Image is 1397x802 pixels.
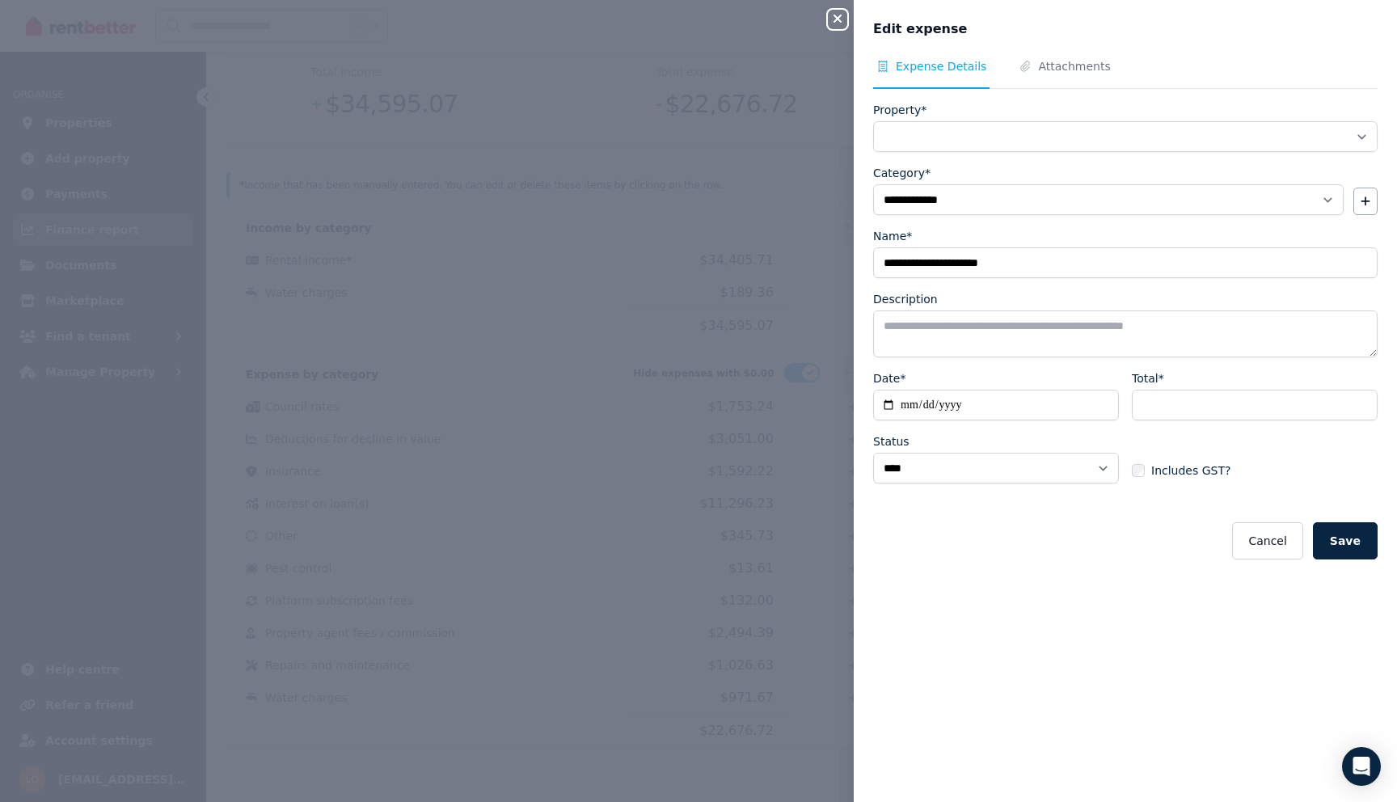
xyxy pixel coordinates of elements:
[1342,747,1381,786] div: Open Intercom Messenger
[1232,522,1302,559] button: Cancel
[873,228,912,244] label: Name*
[873,58,1378,89] nav: Tabs
[873,165,931,181] label: Category*
[873,102,926,118] label: Property*
[1313,522,1378,559] button: Save
[1132,464,1145,477] input: Includes GST?
[1132,370,1164,386] label: Total*
[873,291,938,307] label: Description
[873,433,910,450] label: Status
[1038,58,1110,74] span: Attachments
[1151,462,1230,479] span: Includes GST?
[873,370,905,386] label: Date*
[873,19,967,39] span: Edit expense
[896,58,986,74] span: Expense Details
